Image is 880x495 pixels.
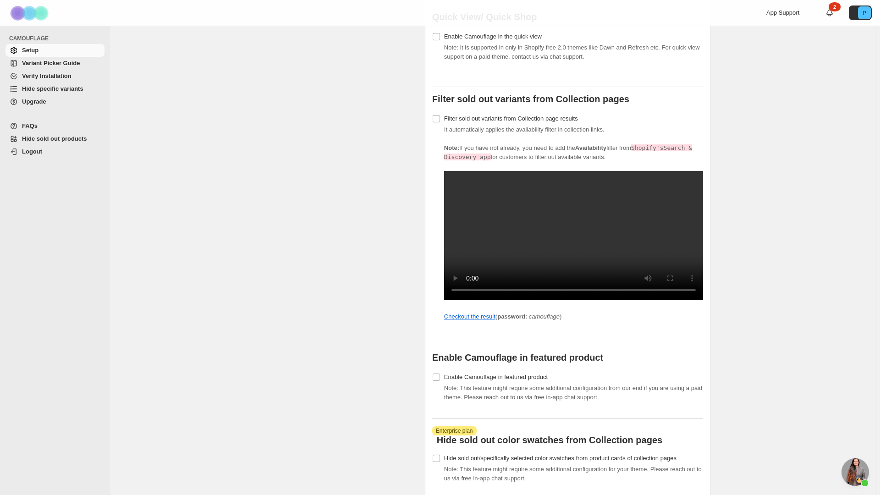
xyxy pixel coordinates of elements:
b: Note: [444,144,459,151]
a: Setup [5,44,104,57]
a: Verify Installation [5,70,104,82]
strong: Availability [575,144,606,151]
a: Upgrade [5,95,104,108]
i: camouflage [529,313,560,320]
span: It automatically applies the availability filter in collection links. [444,126,703,321]
span: Enable Camouflage in the quick view [444,33,542,40]
b: Hide sold out color swatches from Collection pages [437,435,662,445]
span: Hide sold out products [22,135,87,142]
b: Filter sold out variants from Collection pages [432,94,629,104]
span: Enable Camouflage in featured product [444,374,548,380]
a: Checkout the result [444,313,495,320]
span: CAMOUFLAGE [9,35,105,42]
a: Variant Picker Guide [5,57,104,70]
video: Add availability filter [444,171,703,300]
span: Avatar with initials P [858,6,871,19]
span: Setup [22,47,38,54]
p: ( ) [444,312,703,321]
a: Hide specific variants [5,82,104,95]
a: Hide sold out products [5,132,104,145]
a: Logout [5,145,104,158]
span: Note: It is supported in only in Shopify free 2.0 themes like Dawn and Refresh etc. For quick vie... [444,44,700,60]
p: If you have not already, you need to add the filter from for customers to filter out available va... [444,143,703,162]
a: 2 [825,8,834,17]
b: Enable Camouflage in featured product [432,352,603,363]
span: Filter sold out variants from Collection page results [444,115,578,122]
button: Avatar with initials P [849,5,872,20]
span: Verify Installation [22,72,71,79]
span: Hide specific variants [22,85,83,92]
text: P [863,10,866,16]
span: Logout [22,148,42,155]
div: Open chat [841,458,869,486]
span: Enterprise plan [436,427,473,434]
img: Camouflage [7,0,53,26]
a: FAQs [5,120,104,132]
span: Note: This feature might require some additional configuration from our end if you are using a pa... [444,385,702,401]
span: App Support [766,9,799,16]
strong: password: [497,313,527,320]
div: 2 [829,2,841,11]
span: Upgrade [22,98,46,105]
span: Hide sold out/specifically selected color swatches from product cards of collection pages [444,455,676,462]
span: Variant Picker Guide [22,60,80,66]
span: FAQs [22,122,38,129]
span: Note: This feature might require some additional configuration for your theme. Please reach out t... [444,466,702,482]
